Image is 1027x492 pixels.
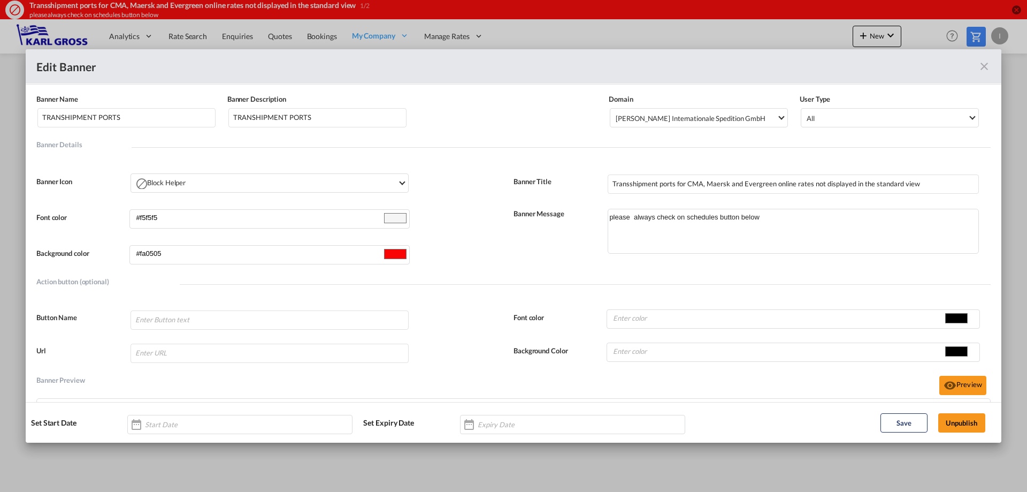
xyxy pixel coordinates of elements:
button: Save [880,413,928,433]
label: Banner Icon [36,177,129,186]
md-select: {{(ctrl.parent.bannerInfo.viewBanner && !ctrl.parent.bannerInfo.selectedData.domain) ? 'N/A' : 'S... [610,108,788,127]
button: icon-eyePreview [939,376,986,395]
label: Domain [609,94,789,104]
div: [PERSON_NAME] Internationale Spedition GmbH [616,113,765,123]
input: Enter Banner name [37,108,216,127]
label: Banner Message [513,209,607,218]
input: Enter Banner Description [228,108,407,127]
div: Action button (optional) [36,278,180,285]
label: User Type [800,94,980,104]
input: Expiry Date [478,420,542,429]
button: icon-close fg-AAA8AD [974,56,995,77]
div: Banner Details [36,141,132,148]
label: Banner Title [513,177,607,186]
input: Enter color [135,210,382,226]
input: Enter color [612,343,943,359]
label: Background color [36,248,129,258]
md-icon: icon-close fg-AAA8AD [978,60,991,73]
md-select: {{(ctrl.parent.bannerInfo.viewBanner && !ctrl.parent.bannerInfo.selectedData.user_type) ? 'N/A' :... [801,108,979,127]
input: Start Date [145,420,209,429]
input: Enter URL [131,344,408,363]
div: Block Helper [136,178,397,189]
div: Banner Preview [36,373,85,398]
input: Enter color [612,310,943,326]
label: Font color [513,313,607,322]
label: Button Name [36,313,129,322]
md-icon: icon-block-helper [136,178,147,189]
button: Unpublish [938,413,985,433]
md-select: {{(ctrl.parent.bannerInfo.viewBanner && !ctrl.parent.bannerInfo.selectedData.data.theme.icon) ? '... [131,173,408,193]
label: Background Color [513,346,607,355]
input: Enter Banner Title [608,175,979,194]
input: Enter Button text [131,311,408,330]
input: Enter color [135,246,382,262]
label: Set Start Date [31,418,127,428]
md-dialog: Banner NameBanner Description ... [26,49,1001,443]
label: Url [36,346,129,355]
label: Set Expiry Date [363,418,459,428]
div: Edit Banner [36,59,96,74]
md-icon: icon-eye [944,379,956,392]
label: Banner Description [227,94,408,104]
label: Banner Name [36,94,217,104]
div: All [807,114,815,123]
label: Font color [36,213,129,222]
